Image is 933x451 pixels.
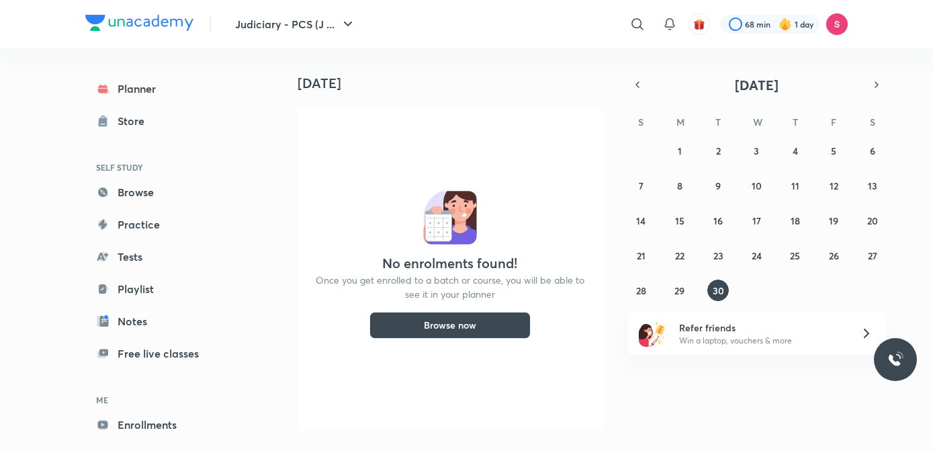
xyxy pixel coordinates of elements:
[85,388,241,411] h6: ME
[688,13,710,35] button: avatar
[779,17,792,31] img: streak
[85,308,241,335] a: Notes
[85,276,241,302] a: Playlist
[746,245,767,266] button: September 24, 2025
[746,210,767,231] button: September 17, 2025
[823,245,844,266] button: September 26, 2025
[707,245,729,266] button: September 23, 2025
[85,15,193,34] a: Company Logo
[639,179,643,192] abbr: September 7, 2025
[831,116,836,128] abbr: Friday
[785,210,806,231] button: September 18, 2025
[630,245,652,266] button: September 21, 2025
[679,335,844,347] p: Win a laptop, vouchers & more
[674,284,684,297] abbr: September 29, 2025
[715,179,721,192] abbr: September 9, 2025
[85,15,193,31] img: Company Logo
[829,249,839,262] abbr: September 26, 2025
[753,116,762,128] abbr: Wednesday
[752,179,762,192] abbr: September 10, 2025
[707,175,729,196] button: September 9, 2025
[298,75,613,91] h4: [DATE]
[669,245,691,266] button: September 22, 2025
[752,249,762,262] abbr: September 24, 2025
[791,179,799,192] abbr: September 11, 2025
[369,312,531,339] button: Browse now
[85,340,241,367] a: Free live classes
[314,273,586,301] p: Once you get enrolled to a batch or course, you will be able to see it in your planner
[85,179,241,206] a: Browse
[868,249,877,262] abbr: September 27, 2025
[716,145,721,157] abbr: September 2, 2025
[870,145,875,157] abbr: September 6, 2025
[669,280,691,301] button: September 29, 2025
[823,175,844,196] button: September 12, 2025
[707,140,729,161] button: September 2, 2025
[676,116,684,128] abbr: Monday
[85,156,241,179] h6: SELF STUDY
[669,210,691,231] button: September 15, 2025
[85,75,241,102] a: Planner
[679,321,844,335] h6: Refer friends
[785,245,806,266] button: September 25, 2025
[713,249,723,262] abbr: September 23, 2025
[887,352,903,368] img: ttu
[118,113,152,129] div: Store
[636,284,646,297] abbr: September 28, 2025
[423,191,477,245] img: No events
[831,145,836,157] abbr: September 5, 2025
[693,18,705,30] img: avatar
[746,140,767,161] button: September 3, 2025
[868,179,877,192] abbr: September 13, 2025
[647,75,867,94] button: [DATE]
[754,145,759,157] abbr: September 3, 2025
[785,175,806,196] button: September 11, 2025
[823,140,844,161] button: September 5, 2025
[630,210,652,231] button: September 14, 2025
[870,116,875,128] abbr: Saturday
[669,175,691,196] button: September 8, 2025
[713,284,724,297] abbr: September 30, 2025
[867,214,878,227] abbr: September 20, 2025
[826,13,848,36] img: Sandeep Kumar
[630,280,652,301] button: September 28, 2025
[793,116,798,128] abbr: Thursday
[638,116,643,128] abbr: Sunday
[675,249,684,262] abbr: September 22, 2025
[707,210,729,231] button: September 16, 2025
[862,175,883,196] button: September 13, 2025
[715,116,721,128] abbr: Tuesday
[85,108,241,134] a: Store
[823,210,844,231] button: September 19, 2025
[862,140,883,161] button: September 6, 2025
[707,280,729,301] button: September 30, 2025
[735,76,779,94] span: [DATE]
[793,145,798,157] abbr: September 4, 2025
[637,249,646,262] abbr: September 21, 2025
[677,179,682,192] abbr: September 8, 2025
[639,320,666,347] img: referral
[830,179,838,192] abbr: September 12, 2025
[678,145,682,157] abbr: September 1, 2025
[791,214,800,227] abbr: September 18, 2025
[790,249,800,262] abbr: September 25, 2025
[669,140,691,161] button: September 1, 2025
[862,245,883,266] button: September 27, 2025
[862,210,883,231] button: September 20, 2025
[829,214,838,227] abbr: September 19, 2025
[382,255,517,272] h4: No enrolments found!
[85,211,241,238] a: Practice
[713,214,723,227] abbr: September 16, 2025
[630,175,652,196] button: September 7, 2025
[227,11,364,38] button: Judiciary - PCS (J ...
[785,140,806,161] button: September 4, 2025
[85,411,241,438] a: Enrollments
[636,214,646,227] abbr: September 14, 2025
[752,214,761,227] abbr: September 17, 2025
[746,175,767,196] button: September 10, 2025
[85,243,241,270] a: Tests
[675,214,684,227] abbr: September 15, 2025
